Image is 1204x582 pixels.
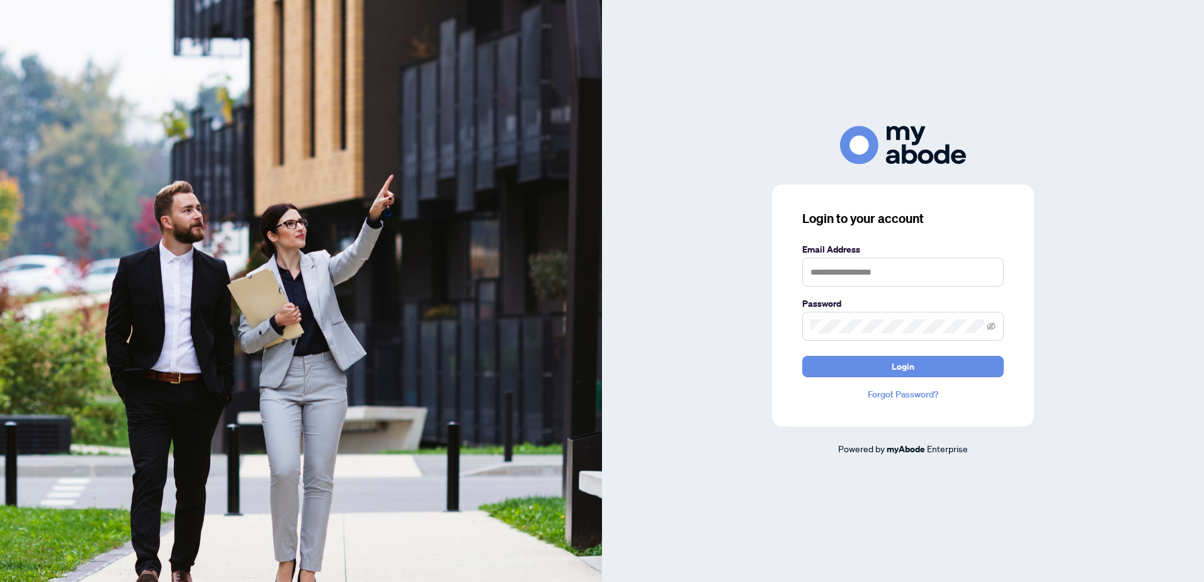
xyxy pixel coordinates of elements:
a: Forgot Password? [802,387,1004,401]
label: Password [802,297,1004,311]
span: Enterprise [927,443,968,454]
span: Powered by [838,443,885,454]
button: Login [802,356,1004,377]
a: myAbode [887,442,925,456]
span: Login [892,357,914,377]
label: Email Address [802,243,1004,256]
h3: Login to your account [802,210,1004,227]
span: eye-invisible [987,322,996,331]
img: ma-logo [840,126,966,164]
